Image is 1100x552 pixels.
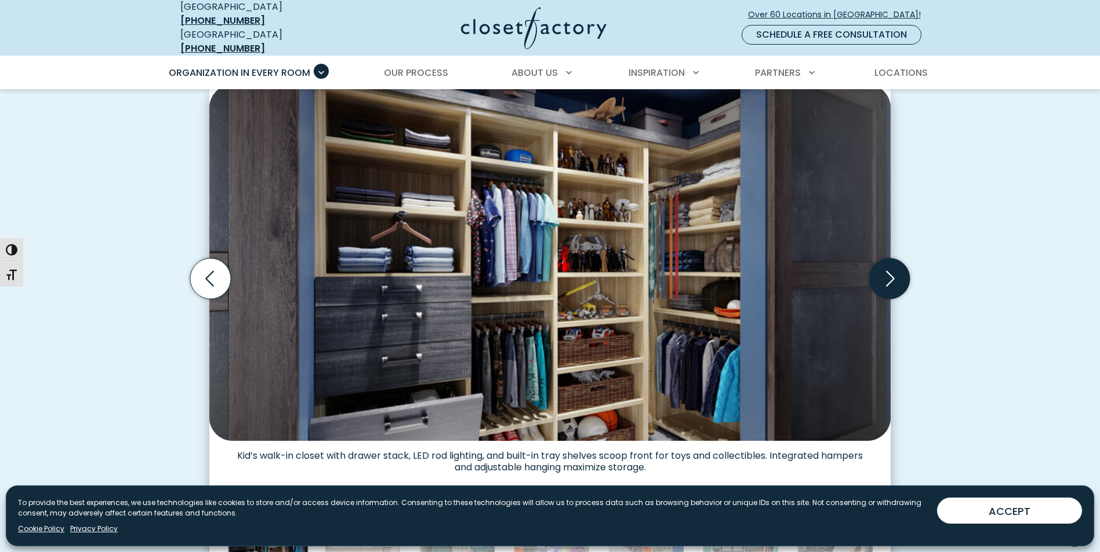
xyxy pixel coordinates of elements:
span: Partners [755,66,801,79]
a: [PHONE_NUMBER] [180,14,265,27]
a: Cookie Policy [18,524,64,534]
span: Inspiration [629,66,685,79]
button: Previous slide [186,254,235,304]
span: Over 60 Locations in [GEOGRAPHIC_DATA]! [748,9,930,21]
span: Organization in Every Room [169,66,310,79]
button: Next slide [865,254,914,304]
div: [GEOGRAPHIC_DATA] [180,28,348,56]
img: Kids closet with sports bin storage and adjustable shelving [209,85,891,441]
a: Privacy Policy [70,524,118,534]
span: About Us [511,66,558,79]
span: Our Process [384,66,448,79]
a: [PHONE_NUMBER] [180,42,265,55]
span: Locations [874,66,928,79]
button: ACCEPT [937,498,1082,524]
p: To provide the best experiences, we use technologies like cookies to store and/or access device i... [18,498,928,518]
nav: Primary Menu [161,57,940,89]
img: Closet Factory Logo [461,7,607,49]
a: Schedule a Free Consultation [742,25,921,45]
figcaption: Kid’s walk-in closet with drawer stack, LED rod lighting, and built-in tray shelves scoop front f... [209,441,891,473]
a: Over 60 Locations in [GEOGRAPHIC_DATA]! [747,5,931,25]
